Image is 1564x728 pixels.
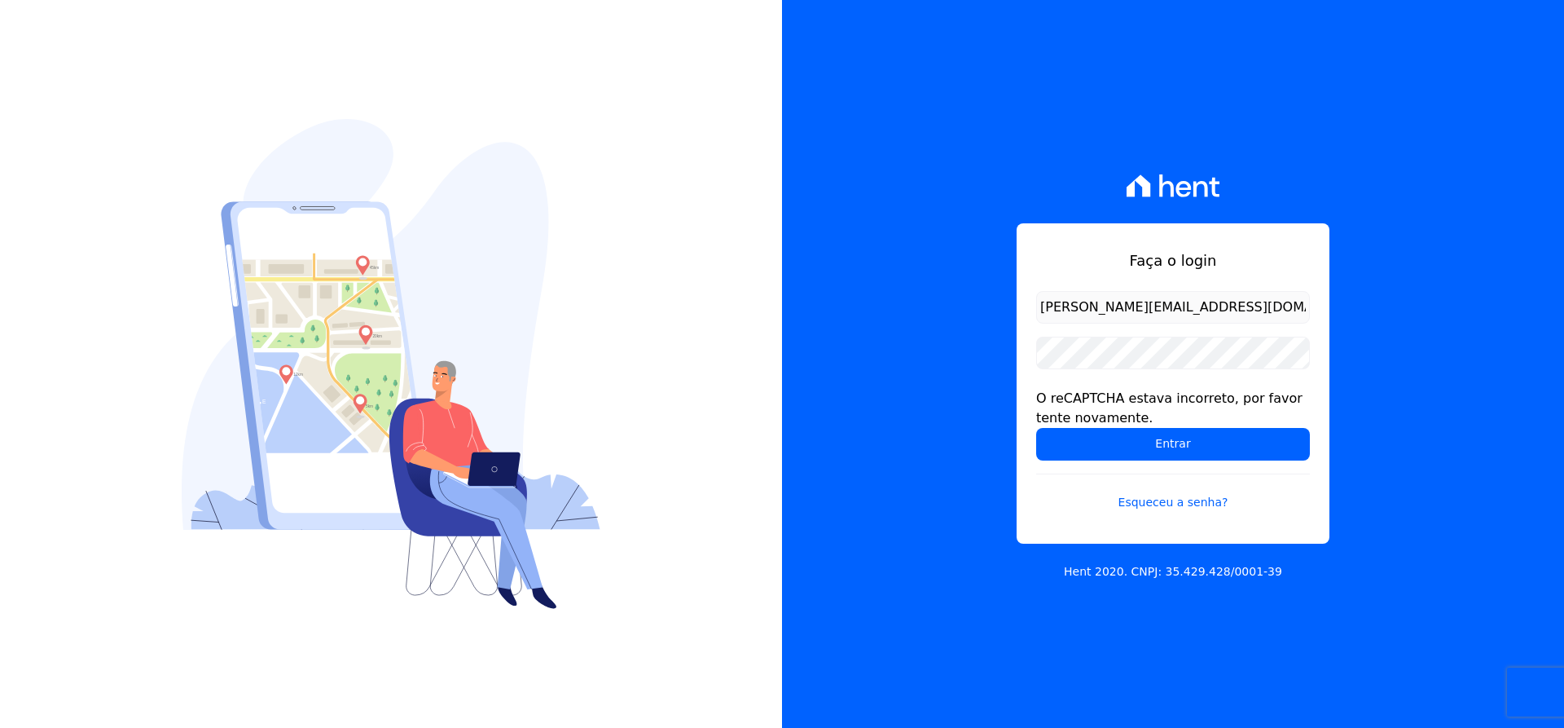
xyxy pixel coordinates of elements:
[1036,474,1310,511] a: Esqueceu a senha?
[1064,563,1282,580] p: Hent 2020. CNPJ: 35.429.428/0001-39
[1036,291,1310,324] input: Email
[1036,249,1310,271] h1: Faça o login
[182,119,600,609] img: Login
[1036,389,1310,428] div: O reCAPTCHA estava incorreto, por favor tente novamente.
[1036,428,1310,461] input: Entrar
